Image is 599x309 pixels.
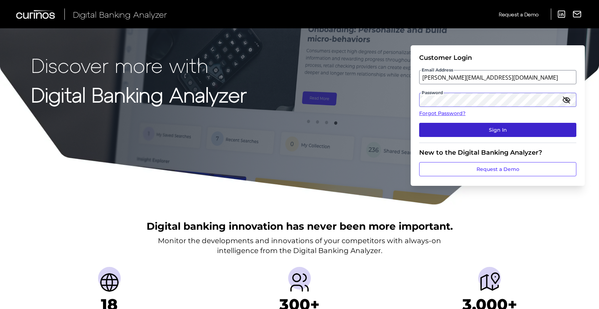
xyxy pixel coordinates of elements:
[419,123,576,137] button: Sign In
[499,8,538,20] a: Request a Demo
[478,271,501,294] img: Journeys
[419,54,576,62] div: Customer Login
[419,110,576,117] a: Forgot Password?
[158,236,441,256] p: Monitor the developments and innovations of your competitors with always-on intelligence from the...
[419,162,576,176] a: Request a Demo
[421,90,444,96] span: Password
[98,271,121,294] img: Countries
[419,149,576,156] div: New to the Digital Banking Analyzer?
[499,11,538,17] span: Request a Demo
[288,271,311,294] img: Providers
[16,10,56,19] img: Curinos
[31,54,247,76] p: Discover more with
[421,67,454,73] span: Email Address
[73,9,167,19] span: Digital Banking Analyzer
[31,82,247,106] strong: Digital Banking Analyzer
[147,219,453,233] h2: Digital banking innovation has never been more important.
